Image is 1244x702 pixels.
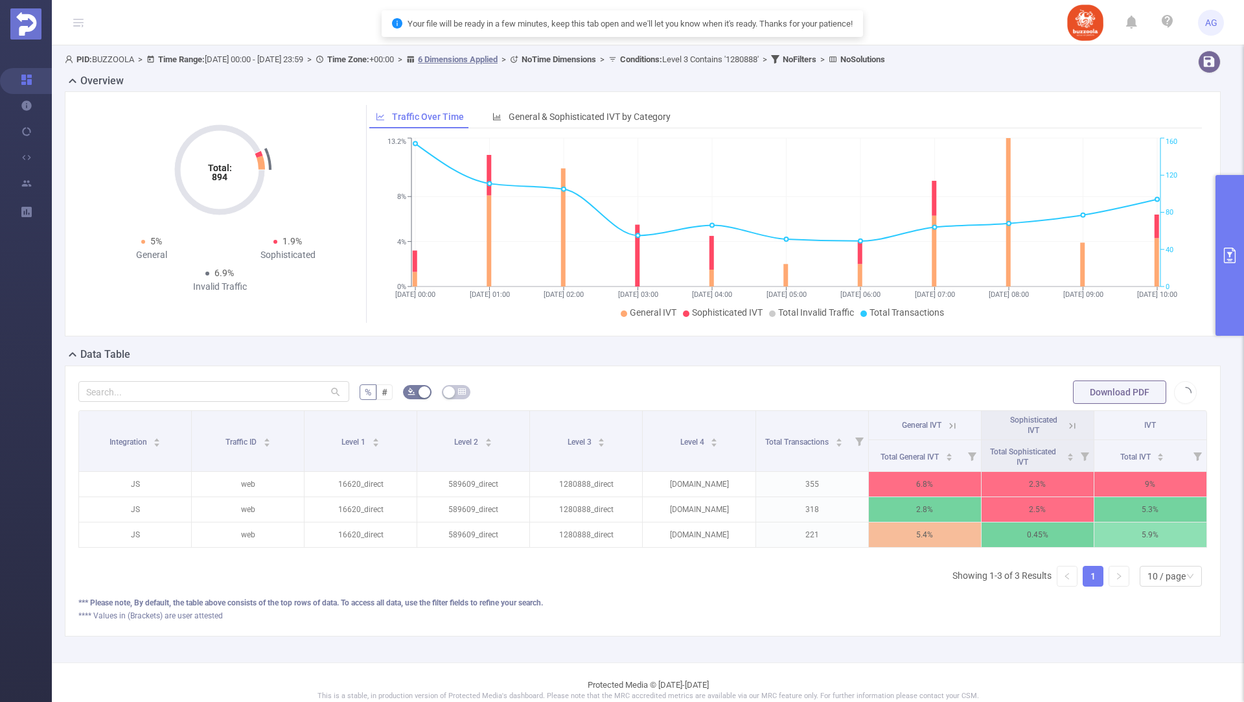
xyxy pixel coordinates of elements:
span: > [303,54,316,64]
i: icon: caret-down [373,441,380,445]
i: icon: caret-up [598,436,605,440]
p: [DOMAIN_NAME] [643,497,755,522]
div: Sort [1066,451,1074,459]
p: 318 [756,497,868,522]
p: 5.9% [1094,522,1206,547]
span: General & Sophisticated IVT by Category [509,111,671,122]
p: 589609_direct [417,522,529,547]
p: 589609_direct [417,472,529,497]
tspan: 80 [1166,209,1173,217]
span: Total General IVT [881,452,941,462]
span: 5% [150,236,162,246]
span: Integration [109,438,149,447]
span: > [394,54,406,64]
span: Total IVT [1120,452,1153,462]
p: 1280888_direct [530,472,642,497]
p: [DOMAIN_NAME] [643,522,755,547]
tspan: 4% [397,238,406,246]
p: 589609_direct [417,497,529,522]
i: icon: caret-up [835,436,842,440]
p: 1280888_direct [530,522,642,547]
i: icon: caret-down [485,441,492,445]
i: icon: caret-up [1157,451,1164,455]
span: Traffic ID [225,438,259,447]
b: No Filters [783,54,816,64]
span: Total Transactions [765,438,831,447]
span: # [382,387,387,397]
tspan: 40 [1166,246,1173,254]
button: Download PDF [1073,380,1166,404]
i: icon: right [1115,572,1123,580]
div: General [84,248,220,262]
p: 2.3% [982,472,1094,497]
div: Sort [263,436,271,444]
div: Invalid Traffic [152,280,288,294]
tspan: [DATE] 04:00 [692,290,732,299]
h2: Data Table [80,347,130,362]
p: web [192,522,304,547]
i: icon: info-circle [392,18,402,29]
tspan: [DATE] 05:00 [766,290,806,299]
tspan: Total: [208,163,232,173]
span: Level 3 [568,438,593,447]
div: **** Values in (Brackets) are user attested [78,610,1207,622]
p: 355 [756,472,868,497]
h2: Overview [80,73,124,89]
li: Previous Page [1057,566,1077,587]
i: icon: caret-up [154,436,161,440]
p: 2.5% [982,497,1094,522]
div: Sort [835,436,843,444]
i: icon: caret-up [945,451,952,455]
tspan: [DATE] 07:00 [914,290,954,299]
b: PID: [76,54,92,64]
i: icon: caret-down [835,441,842,445]
p: 16620_direct [305,522,417,547]
span: % [365,387,371,397]
tspan: [DATE] 02:00 [544,290,584,299]
b: Time Range: [158,54,205,64]
div: *** Please note, By default, the table above consists of the top rows of data. To access all data... [78,597,1207,609]
i: icon: caret-down [1066,456,1074,460]
p: JS [79,522,191,547]
u: 6 Dimensions Applied [418,54,498,64]
div: 10 / page [1147,567,1186,586]
p: 6.8% [869,472,981,497]
p: 1280888_direct [530,497,642,522]
tspan: 160 [1166,138,1177,146]
div: Sophisticated [220,248,356,262]
div: Sort [710,436,718,444]
tspan: [DATE] 09:00 [1063,290,1103,299]
span: IVT [1144,421,1156,430]
span: Level 3 Contains '1280888' [620,54,759,64]
p: 9% [1094,472,1206,497]
i: icon: caret-down [154,441,161,445]
tspan: 0% [397,283,406,291]
span: > [596,54,608,64]
i: icon: user [65,55,76,64]
div: Sort [153,436,161,444]
li: Showing 1-3 of 3 Results [952,566,1052,587]
li: Next Page [1109,566,1129,587]
i: Filter menu [1188,440,1206,471]
span: BUZZOOLA [DATE] 00:00 - [DATE] 23:59 +00:00 [65,54,885,64]
span: Level 2 [454,438,480,447]
i: icon: caret-down [263,441,270,445]
tspan: 13.2% [387,138,406,146]
tspan: 0 [1166,283,1169,291]
b: No Time Dimensions [522,54,596,64]
span: > [134,54,146,64]
i: Filter menu [850,411,868,471]
tspan: [DATE] 10:00 [1137,290,1177,299]
i: icon: caret-down [1157,456,1164,460]
span: Sophisticated IVT [1010,415,1057,435]
i: icon: caret-up [485,436,492,440]
p: Your file will be ready in a few minutes, keep this tab open and we'll let you know when it's rea... [408,18,853,30]
span: > [498,54,510,64]
i: icon: bg-colors [408,388,415,395]
i: icon: down [1186,572,1194,581]
div: Sort [597,436,605,444]
span: Total Transactions [870,307,944,318]
a: 1 [1083,567,1103,586]
span: Total Sophisticated IVT [990,447,1056,467]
